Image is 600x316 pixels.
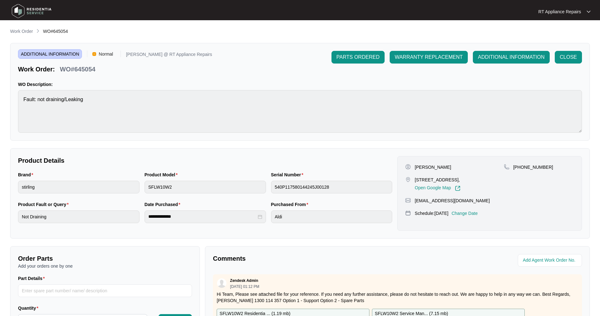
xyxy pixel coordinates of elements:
[473,51,550,64] button: ADDITIONAL INFORMATION
[18,284,192,297] input: Part Details
[217,278,226,288] img: user.svg
[96,49,115,59] span: Normal
[18,305,41,311] label: Quantity
[9,28,34,35] a: Work Order
[230,285,259,289] p: [DATE] 01:12 PM
[18,81,582,88] p: WO Description:
[415,197,490,204] p: [EMAIL_ADDRESS][DOMAIN_NAME]
[43,29,68,34] span: WO#645054
[148,213,257,220] input: Date Purchased
[35,28,40,33] img: chevron-right
[478,53,545,61] span: ADDITIONAL INFORMATION
[390,51,468,64] button: WARRANTY REPLACEMENT
[217,291,578,304] p: Hi Team, Please see attached file for your reference. If you need any further assistance, please ...
[18,210,139,223] input: Product Fault or Query
[504,164,510,170] img: map-pin
[271,181,393,193] input: Serial Number
[18,90,582,133] textarea: Fault: not draining/Leaking
[213,254,393,263] p: Comments
[18,156,392,165] p: Product Details
[560,53,577,61] span: CLOSE
[587,10,591,13] img: dropdown arrow
[18,49,82,59] span: ADDITIONAL INFORMATION
[271,201,311,208] label: Purchased From
[395,53,463,61] span: WARRANTY REPLACEMENT
[415,164,451,170] p: [PERSON_NAME]
[271,210,393,223] input: Purchased From
[92,52,96,56] img: Vercel Logo
[18,263,192,269] p: Add your orders one by one
[18,254,192,263] p: Order Parts
[415,210,448,216] p: Schedule: [DATE]
[405,210,411,216] img: map-pin
[523,257,578,264] input: Add Agent Work Order No.
[145,172,180,178] label: Product Model
[145,201,183,208] label: Date Purchased
[18,201,71,208] label: Product Fault or Query
[126,52,212,59] p: [PERSON_NAME] @ RT Appliance Repairs
[513,164,553,170] p: [PHONE_NUMBER]
[405,197,411,203] img: map-pin
[18,181,139,193] input: Brand
[271,172,306,178] label: Serial Number
[415,177,460,183] p: [STREET_ADDRESS],
[555,51,582,64] button: CLOSE
[405,177,411,182] img: map-pin
[9,2,54,21] img: residentia service logo
[230,278,258,283] p: Zendesk Admin
[455,185,461,191] img: Link-External
[452,210,478,216] p: Change Date
[60,65,95,74] p: WO#645054
[18,65,55,74] p: Work Order:
[18,275,47,282] label: Part Details
[405,164,411,170] img: user-pin
[331,51,385,64] button: PARTS ORDERED
[145,181,266,193] input: Product Model
[18,172,36,178] label: Brand
[538,9,581,15] p: RT Appliance Repairs
[337,53,380,61] span: PARTS ORDERED
[10,28,33,34] p: Work Order
[415,185,460,191] a: Open Google Map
